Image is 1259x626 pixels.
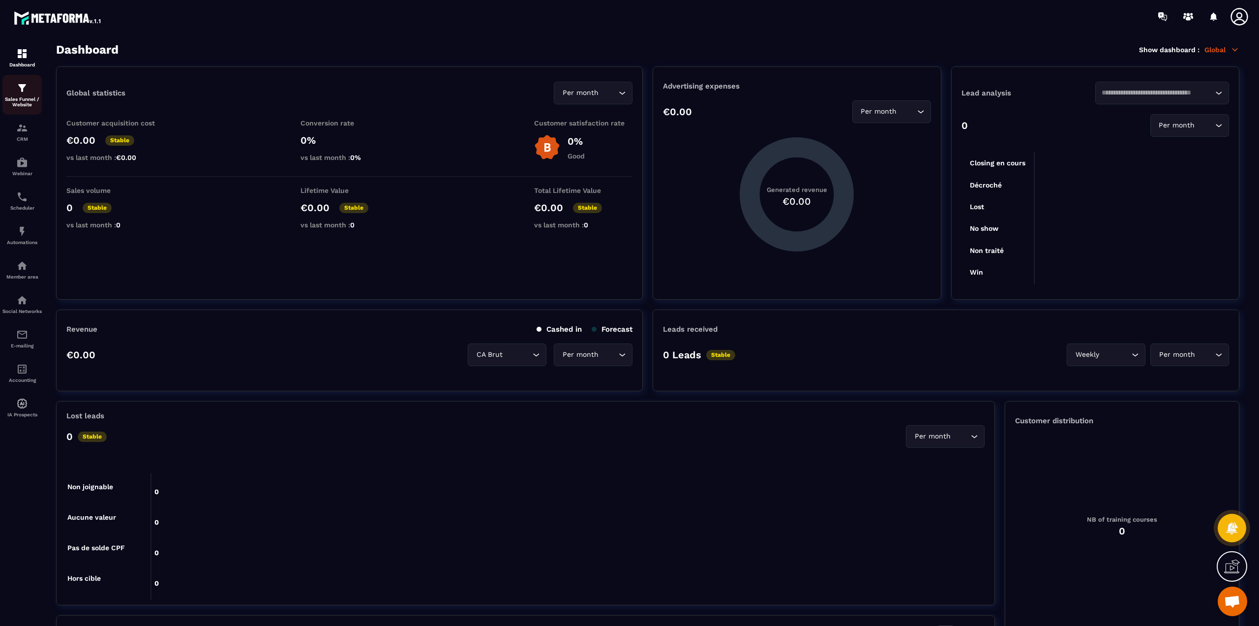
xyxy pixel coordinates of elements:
[2,62,42,67] p: Dashboard
[1197,120,1213,131] input: Search for option
[16,191,28,203] img: scheduler
[2,218,42,252] a: automationsautomationsAutomations
[16,329,28,341] img: email
[1150,114,1229,137] div: Search for option
[339,203,368,213] p: Stable
[67,483,113,491] tspan: Non joignable
[66,89,125,97] p: Global statistics
[1157,349,1197,360] span: Per month
[67,513,116,521] tspan: Aucune valeur
[105,135,134,146] p: Stable
[300,221,399,229] p: vs last month :
[1204,45,1239,54] p: Global
[16,363,28,375] img: accountant
[16,294,28,306] img: social-network
[1150,344,1229,366] div: Search for option
[2,149,42,184] a: automationsautomationsWebinar
[706,350,735,360] p: Stable
[534,119,632,127] p: Customer satisfaction rate
[66,187,165,194] p: Sales volume
[663,325,718,334] p: Leads received
[600,88,616,98] input: Search for option
[300,187,399,194] p: Lifetime Value
[2,40,42,75] a: formationformationDashboard
[2,356,42,390] a: accountantaccountantAccounting
[961,120,968,131] p: 0
[568,135,585,147] p: 0%
[66,221,165,229] p: vs last month :
[350,154,361,161] span: 0%
[961,89,1095,97] p: Lead analysis
[468,344,546,366] div: Search for option
[300,202,330,214] p: €0.00
[584,221,588,229] span: 0
[66,202,73,214] p: 0
[1218,587,1247,616] a: Mở cuộc trò chuyện
[505,349,530,360] input: Search for option
[2,75,42,115] a: formationformationSales Funnel / Website
[970,247,1004,254] tspan: Non traité
[970,159,1025,167] tspan: Closing en cours
[16,156,28,168] img: automations
[116,221,120,229] span: 0
[66,411,104,420] p: Lost leads
[56,43,119,57] h3: Dashboard
[1157,120,1197,131] span: Per month
[78,432,107,442] p: Stable
[1102,88,1213,98] input: Search for option
[66,349,95,361] p: €0.00
[560,349,600,360] span: Per month
[83,203,112,213] p: Stable
[2,240,42,245] p: Automations
[16,398,28,409] img: automations
[300,134,399,146] p: 0%
[67,544,125,552] tspan: Pas de solde CPF
[663,349,701,361] p: 0 Leads
[2,274,42,280] p: Member area
[537,325,582,334] p: Cashed in
[1101,349,1129,360] input: Search for option
[592,325,632,334] p: Forecast
[1067,344,1145,366] div: Search for option
[554,344,632,366] div: Search for option
[534,134,560,160] img: b-badge-o.b3b20ee6.svg
[953,431,968,442] input: Search for option
[560,88,600,98] span: Per month
[16,225,28,237] img: automations
[554,82,632,104] div: Search for option
[66,431,73,442] p: 0
[2,287,42,321] a: social-networksocial-networkSocial Networks
[573,203,602,213] p: Stable
[67,574,101,582] tspan: Hors cible
[66,119,165,127] p: Customer acquisition cost
[2,96,42,107] p: Sales Funnel / Website
[534,221,632,229] p: vs last month :
[970,268,983,276] tspan: Win
[859,106,899,117] span: Per month
[2,252,42,287] a: automationsautomationsMember area
[970,181,1002,189] tspan: Décroché
[16,122,28,134] img: formation
[2,377,42,383] p: Accounting
[1015,416,1229,425] p: Customer distribution
[16,48,28,60] img: formation
[2,309,42,314] p: Social Networks
[663,106,692,118] p: €0.00
[66,134,95,146] p: €0.00
[970,224,999,232] tspan: No show
[2,205,42,211] p: Scheduler
[1073,349,1101,360] span: Weekly
[1139,46,1199,54] p: Show dashboard :
[899,106,915,117] input: Search for option
[66,325,97,334] p: Revenue
[2,115,42,149] a: formationformationCRM
[906,425,985,448] div: Search for option
[600,349,616,360] input: Search for option
[1095,82,1229,104] div: Search for option
[16,260,28,272] img: automations
[534,187,632,194] p: Total Lifetime Value
[534,202,563,214] p: €0.00
[474,349,505,360] span: CA Brut
[912,431,953,442] span: Per month
[852,100,931,123] div: Search for option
